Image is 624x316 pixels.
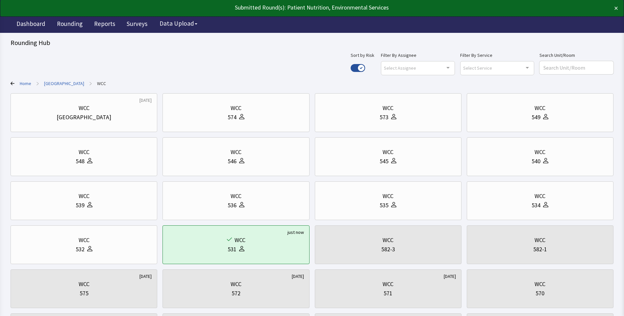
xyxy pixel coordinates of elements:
a: Surveys [122,16,152,33]
div: 570 [536,289,544,298]
div: WCC [79,280,89,289]
div: just now [287,229,304,236]
div: [DATE] [139,97,152,103]
div: WCC [383,280,393,289]
div: 545 [380,157,388,166]
div: 582-1 [533,245,547,254]
input: Search Unit/Room [539,61,613,74]
div: WCC [79,103,89,113]
div: 549 [532,113,540,122]
div: 582-3 [381,245,395,254]
div: WCC [231,147,241,157]
div: 539 [76,201,85,210]
a: Reports [89,16,120,33]
div: WCC [383,103,393,113]
a: Dashboard [12,16,50,33]
span: Select Assignee [384,64,416,72]
div: 571 [384,289,392,298]
div: WCC [535,236,545,245]
a: Bridgeport Hospital [44,80,84,87]
div: WCC [535,147,545,157]
div: 572 [232,289,240,298]
div: 536 [228,201,237,210]
div: WCC [535,280,545,289]
div: [GEOGRAPHIC_DATA] [57,113,111,122]
div: [DATE] [139,273,152,280]
button: × [614,3,618,13]
div: WCC [535,103,545,113]
div: WCC [235,236,245,245]
span: > [37,77,39,90]
span: Select Service [463,64,492,72]
div: 531 [228,245,237,254]
span: > [89,77,92,90]
div: WCC [383,236,393,245]
a: WCC [97,80,106,87]
label: Filter By Assignee [381,51,455,59]
div: WCC [535,192,545,201]
div: WCC [79,147,89,157]
div: 546 [228,157,237,166]
div: 534 [532,201,540,210]
div: [DATE] [444,273,456,280]
label: Search Unit/Room [539,51,613,59]
div: Submitted Round(s): Patient Nutrition, Environmental Services [6,3,557,12]
a: Rounding [52,16,87,33]
button: Data Upload [156,17,201,30]
div: WCC [231,192,241,201]
div: 540 [532,157,540,166]
div: 532 [76,245,85,254]
div: 575 [80,289,88,298]
div: 573 [380,113,388,122]
div: 535 [380,201,388,210]
label: Filter By Service [460,51,534,59]
div: WCC [231,280,241,289]
div: WCC [231,103,241,113]
div: WCC [79,192,89,201]
label: Sort by Risk [351,51,374,59]
div: WCC [383,147,393,157]
div: WCC [383,192,393,201]
div: Rounding Hub [11,38,613,47]
div: 574 [228,113,237,122]
div: [DATE] [292,273,304,280]
div: 548 [76,157,85,166]
div: WCC [79,236,89,245]
a: Home [20,80,31,87]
